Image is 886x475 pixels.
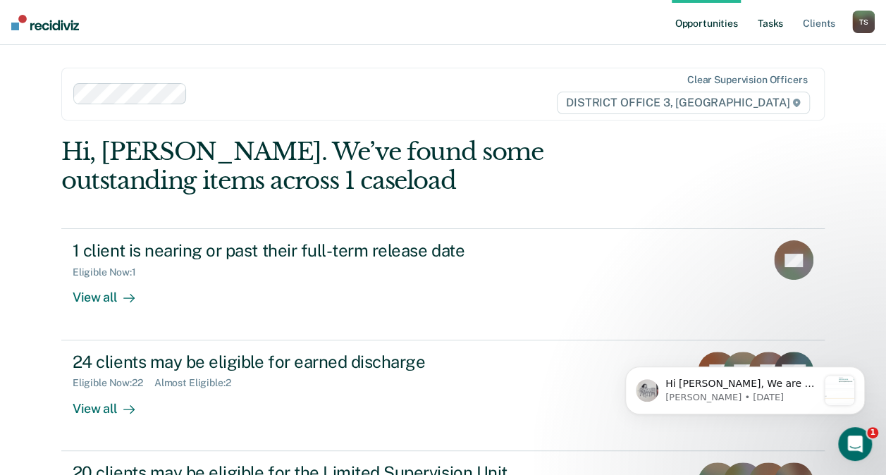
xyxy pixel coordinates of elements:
[73,278,152,306] div: View all
[73,389,152,417] div: View all
[61,137,672,195] div: Hi, [PERSON_NAME]. We’ve found some outstanding items across 1 caseload
[154,377,242,389] div: Almost Eligible : 2
[73,352,567,372] div: 24 clients may be eligible for earned discharge
[61,228,825,340] a: 1 client is nearing or past their full-term release dateEligible Now:1View all
[852,11,875,33] button: TS
[11,15,79,30] img: Recidiviz
[604,338,886,437] iframe: Intercom notifications message
[852,11,875,33] div: T S
[61,340,825,451] a: 24 clients may be eligible for earned dischargeEligible Now:22Almost Eligible:2View all
[73,266,147,278] div: Eligible Now : 1
[557,92,810,114] span: DISTRICT OFFICE 3, [GEOGRAPHIC_DATA]
[867,427,878,438] span: 1
[73,377,154,389] div: Eligible Now : 22
[838,427,872,461] iframe: Intercom live chat
[73,240,567,261] div: 1 client is nearing or past their full-term release date
[687,74,807,86] div: Clear supervision officers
